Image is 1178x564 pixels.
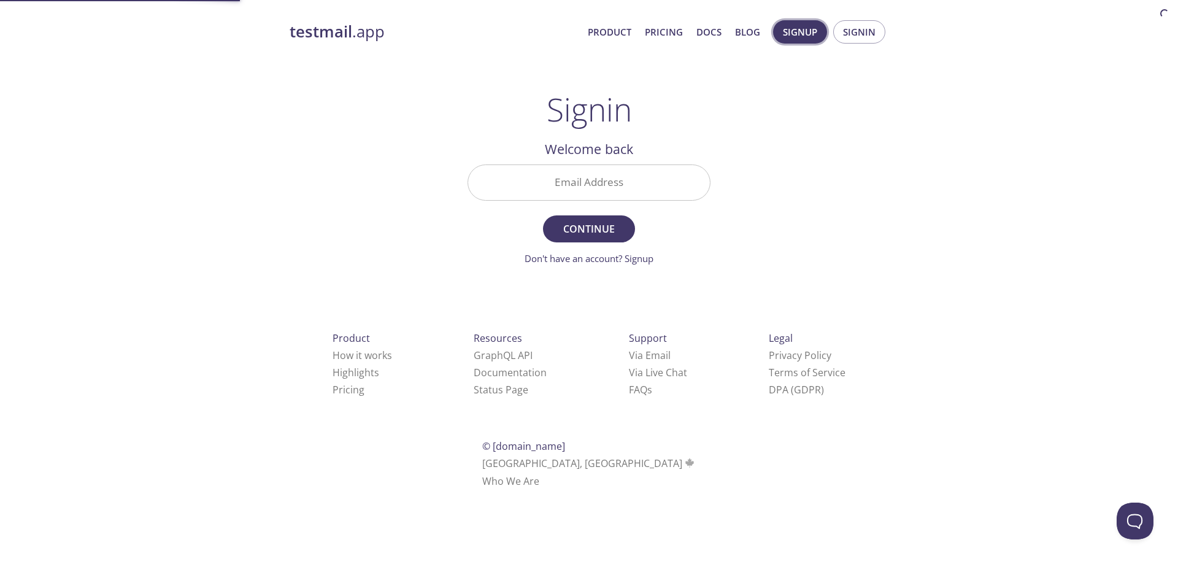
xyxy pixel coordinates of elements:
a: DPA (GDPR) [769,383,824,396]
span: Continue [556,220,622,238]
span: Product [333,331,370,345]
a: Don't have an account? Signup [525,252,653,265]
a: FAQ [629,383,652,396]
a: Via Live Chat [629,366,687,379]
iframe: Help Scout Beacon - Open [1117,503,1153,539]
a: Privacy Policy [769,349,831,362]
span: Legal [769,331,793,345]
span: Support [629,331,667,345]
span: [GEOGRAPHIC_DATA], [GEOGRAPHIC_DATA] [482,457,696,470]
a: Documentation [474,366,547,379]
h2: Welcome back [468,139,710,160]
span: Signup [783,24,817,40]
button: Continue [543,215,635,242]
a: Pricing [645,24,683,40]
a: Docs [696,24,722,40]
span: Resources [474,331,522,345]
a: testmail.app [290,21,578,42]
a: How it works [333,349,392,362]
a: Blog [735,24,760,40]
a: Product [588,24,631,40]
a: Status Page [474,383,528,396]
a: Who We Are [482,474,539,488]
a: Terms of Service [769,366,845,379]
h1: Signin [547,91,632,128]
a: GraphQL API [474,349,533,362]
span: Signin [843,24,876,40]
strong: testmail [290,21,352,42]
a: Highlights [333,366,379,379]
a: Via Email [629,349,671,362]
span: s [647,383,652,396]
button: Signup [773,20,827,44]
a: Pricing [333,383,364,396]
button: Signin [833,20,885,44]
span: © [DOMAIN_NAME] [482,439,565,453]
